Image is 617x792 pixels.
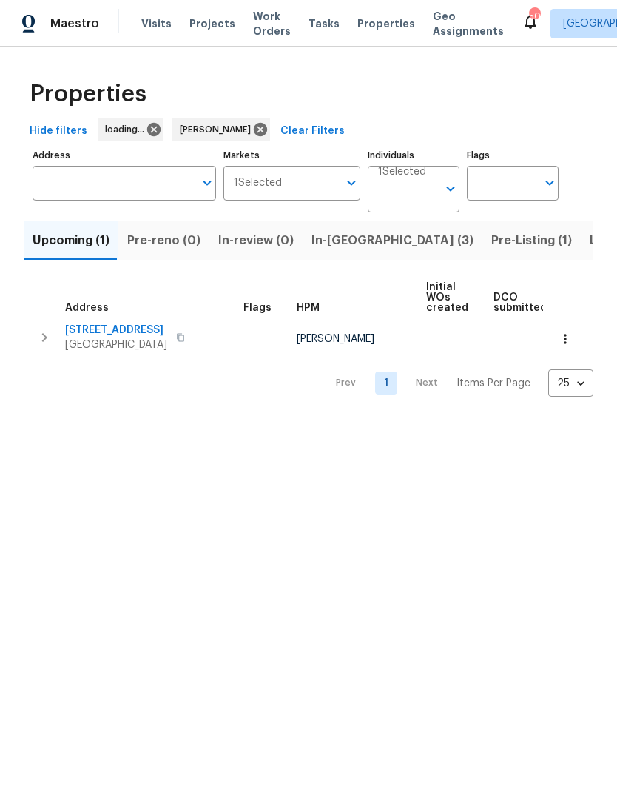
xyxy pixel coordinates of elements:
span: Initial WOs created [426,282,468,313]
span: Upcoming (1) [33,230,109,251]
span: [PERSON_NAME] [297,334,374,344]
span: 1 Selected [234,177,282,189]
span: Clear Filters [280,122,345,141]
span: Flags [243,303,272,313]
label: Address [33,151,216,160]
span: In-review (0) [218,230,294,251]
span: 1 Selected [378,166,426,178]
button: Clear Filters [274,118,351,145]
div: [PERSON_NAME] [172,118,270,141]
span: [STREET_ADDRESS] [65,323,167,338]
button: Open [440,178,461,199]
span: [GEOGRAPHIC_DATA] [65,338,167,352]
span: Properties [30,87,146,101]
label: Markets [223,151,361,160]
button: Open [197,172,218,193]
span: Work Orders [253,9,291,38]
span: Projects [189,16,235,31]
div: 50 [529,9,539,24]
label: Individuals [368,151,459,160]
button: Open [539,172,560,193]
span: Tasks [308,19,340,29]
label: Flags [467,151,559,160]
div: 25 [548,364,593,403]
span: Visits [141,16,172,31]
span: Pre-Listing (1) [491,230,572,251]
span: In-[GEOGRAPHIC_DATA] (3) [311,230,473,251]
span: Pre-reno (0) [127,230,200,251]
span: DCO submitted [493,292,547,313]
div: loading... [98,118,163,141]
nav: Pagination Navigation [322,369,593,397]
span: [PERSON_NAME] [180,122,257,137]
p: Items Per Page [456,376,530,391]
span: Geo Assignments [433,9,504,38]
a: Goto page 1 [375,372,397,395]
span: HPM [297,303,320,313]
span: Properties [357,16,415,31]
button: Hide filters [24,118,93,145]
span: Hide filters [30,122,87,141]
span: loading... [105,122,150,137]
button: Open [341,172,362,193]
span: Maestro [50,16,99,31]
span: Address [65,303,109,313]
